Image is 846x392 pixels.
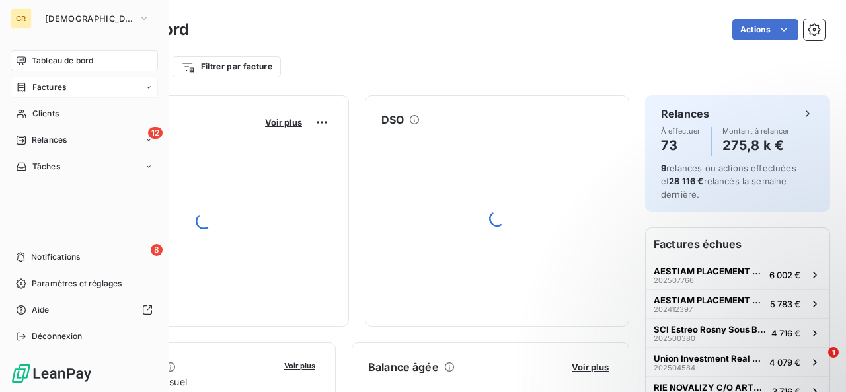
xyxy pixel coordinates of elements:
[11,299,158,321] a: Aide
[661,127,701,135] span: À effectuer
[284,361,315,370] span: Voir plus
[381,112,404,128] h6: DSO
[11,363,93,384] img: Logo LeanPay
[32,108,59,120] span: Clients
[31,251,80,263] span: Notifications
[173,56,281,77] button: Filtrer par facture
[669,176,703,186] span: 28 116 €
[661,135,701,156] h4: 73
[732,19,798,40] button: Actions
[32,304,50,316] span: Aide
[646,347,829,376] button: Union Investment Real Estate GmbH2025045844 079 €
[654,353,764,364] span: Union Investment Real Estate GmbH
[261,116,306,128] button: Voir plus
[661,106,709,122] h6: Relances
[661,163,666,173] span: 9
[801,347,833,379] iframe: Intercom live chat
[75,375,275,389] span: Chiffre d'affaires mensuel
[722,135,790,156] h4: 275,8 k €
[769,357,800,368] span: 4 079 €
[32,278,122,290] span: Paramètres et réglages
[572,362,609,372] span: Voir plus
[828,347,839,358] span: 1
[661,163,796,200] span: relances ou actions effectuées et relancés la semaine dernière.
[148,127,163,139] span: 12
[280,359,319,371] button: Voir plus
[11,8,32,29] div: GR
[32,134,67,146] span: Relances
[368,359,439,375] h6: Balance âgée
[32,331,83,342] span: Déconnexion
[45,13,134,24] span: [DEMOGRAPHIC_DATA]
[646,228,829,260] h6: Factures échues
[722,127,790,135] span: Montant à relancer
[32,161,60,173] span: Tâches
[32,55,93,67] span: Tableau de bord
[265,117,302,128] span: Voir plus
[654,364,695,372] span: 202504584
[568,361,613,373] button: Voir plus
[151,244,163,256] span: 8
[582,264,846,356] iframe: Intercom notifications message
[32,81,66,93] span: Factures
[646,260,829,289] button: AESTIAM PLACEMENT PIERRE CO ARTENA [GEOGRAPHIC_DATA]2025077666 002 €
